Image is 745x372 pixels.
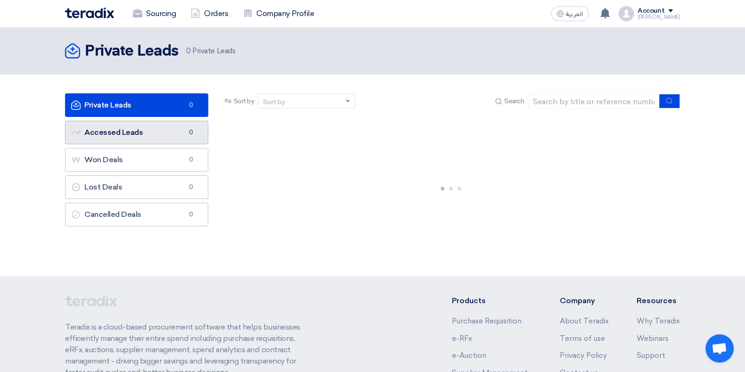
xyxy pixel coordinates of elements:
a: Support [637,351,665,360]
a: Webinars [637,334,669,343]
img: Teradix logo [65,8,114,18]
li: Company [559,295,608,306]
img: profile_test.png [619,6,634,21]
button: العربية [551,6,589,21]
a: Orders [183,3,236,24]
input: Search by title or reference number [528,94,660,108]
a: Lost Deals0 [65,175,208,199]
li: Resources [637,295,680,306]
span: Private Leads [186,46,235,57]
span: 0 [185,100,196,110]
li: Products [452,295,532,306]
a: e-Auction [452,351,486,360]
a: e-RFx [452,334,472,343]
a: Private Leads0 [65,93,208,117]
div: [PERSON_NAME] [638,15,680,20]
div: Account [638,7,664,15]
a: Privacy Policy [559,351,606,360]
span: Search [504,96,524,106]
a: Company Profile [236,3,321,24]
span: 0 [185,182,196,192]
span: العربية [566,11,583,17]
div: Sort by [263,97,285,107]
a: Terms of use [559,334,605,343]
a: Sourcing [125,3,183,24]
span: 0 [186,47,191,55]
a: Why Teradix [637,317,680,325]
a: Accessed Leads0 [65,121,208,144]
span: 0 [185,210,196,219]
div: Open chat [705,334,734,363]
span: Sort by [234,96,254,106]
a: Won Deals0 [65,148,208,172]
span: 0 [185,155,196,165]
h2: Private Leads [85,42,179,61]
span: 0 [185,128,196,137]
a: Cancelled Deals0 [65,203,208,226]
a: Purchase Requisition [452,317,522,325]
a: About Teradix [559,317,608,325]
